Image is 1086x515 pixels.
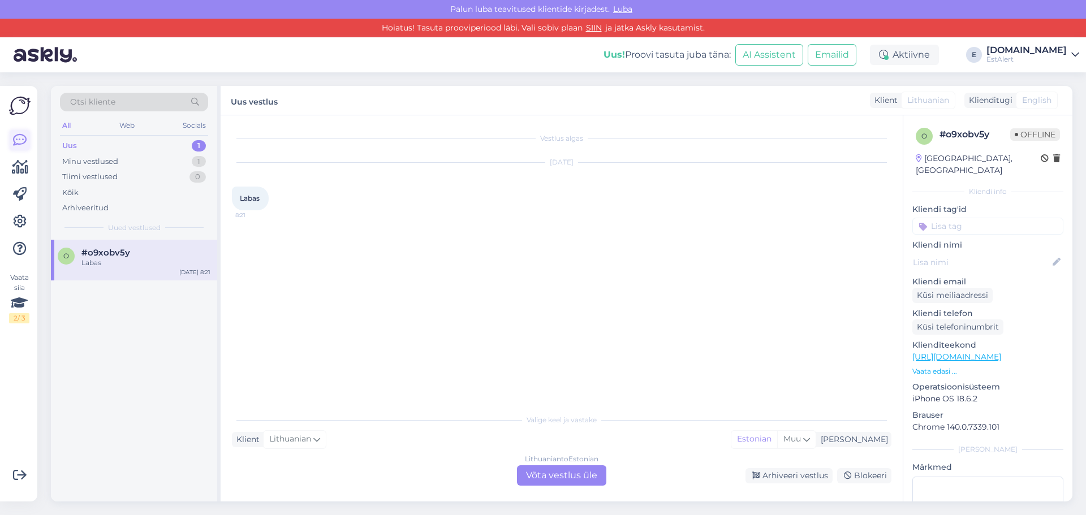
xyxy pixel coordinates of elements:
span: Lithuanian [269,433,311,445]
span: English [1022,94,1051,106]
span: Lithuanian [907,94,949,106]
button: Emailid [808,44,856,66]
div: [DATE] [232,157,891,167]
div: Minu vestlused [62,156,118,167]
button: AI Assistent [735,44,803,66]
input: Lisa tag [912,218,1063,235]
span: Uued vestlused [108,223,161,233]
div: [PERSON_NAME] [816,434,888,445]
div: Aktiivne [870,45,939,65]
span: Muu [783,434,801,444]
div: Uus [62,140,77,152]
p: Kliendi nimi [912,239,1063,251]
span: Labas [240,194,260,202]
div: Estonian [731,431,777,448]
div: Valige keel ja vastake [232,415,891,425]
span: Otsi kliente [70,96,115,108]
div: Lithuanian to Estonian [525,454,598,464]
p: Märkmed [912,461,1063,473]
div: All [60,118,73,133]
div: Proovi tasuta juba täna: [604,48,731,62]
div: [PERSON_NAME] [912,444,1063,455]
span: 8:21 [235,211,278,219]
div: 0 [189,171,206,183]
b: Uus! [604,49,625,60]
div: Küsi telefoninumbrit [912,319,1003,335]
div: E [966,47,982,63]
div: Arhiveeri vestlus [745,468,833,483]
p: Klienditeekond [912,339,1063,351]
span: o [921,132,927,140]
input: Lisa nimi [913,256,1050,269]
span: #o9xobv5y [81,248,130,258]
div: 1 [192,156,206,167]
div: Võta vestlus üle [517,465,606,486]
div: [GEOGRAPHIC_DATA], [GEOGRAPHIC_DATA] [916,153,1041,176]
span: Luba [610,4,636,14]
p: Operatsioonisüsteem [912,381,1063,393]
span: o [63,252,69,260]
p: Kliendi telefon [912,308,1063,319]
a: SIIN [583,23,605,33]
div: Kõik [62,187,79,198]
div: 1 [192,140,206,152]
div: [DOMAIN_NAME] [986,46,1067,55]
div: Socials [180,118,208,133]
a: [URL][DOMAIN_NAME] [912,352,1001,362]
p: Kliendi tag'id [912,204,1063,215]
div: Klienditugi [964,94,1012,106]
div: EstAlert [986,55,1067,64]
div: Arhiveeritud [62,202,109,214]
label: Uus vestlus [231,93,278,108]
div: Küsi meiliaadressi [912,288,993,303]
a: [DOMAIN_NAME]EstAlert [986,46,1079,64]
p: Kliendi email [912,276,1063,288]
p: Brauser [912,409,1063,421]
div: Web [117,118,137,133]
div: Labas [81,258,210,268]
div: Vestlus algas [232,133,891,144]
div: Blokeeri [837,468,891,483]
div: Klient [232,434,260,445]
p: iPhone OS 18.6.2 [912,393,1063,405]
span: Offline [1010,128,1060,141]
div: Klient [870,94,898,106]
div: Kliendi info [912,187,1063,197]
div: Vaata siia [9,272,29,323]
div: 2 / 3 [9,313,29,323]
div: Tiimi vestlused [62,171,118,183]
div: # o9xobv5y [940,128,1010,141]
p: Vaata edasi ... [912,366,1063,376]
p: Chrome 140.0.7339.101 [912,421,1063,433]
img: Askly Logo [9,95,31,116]
div: [DATE] 8:21 [179,268,210,276]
